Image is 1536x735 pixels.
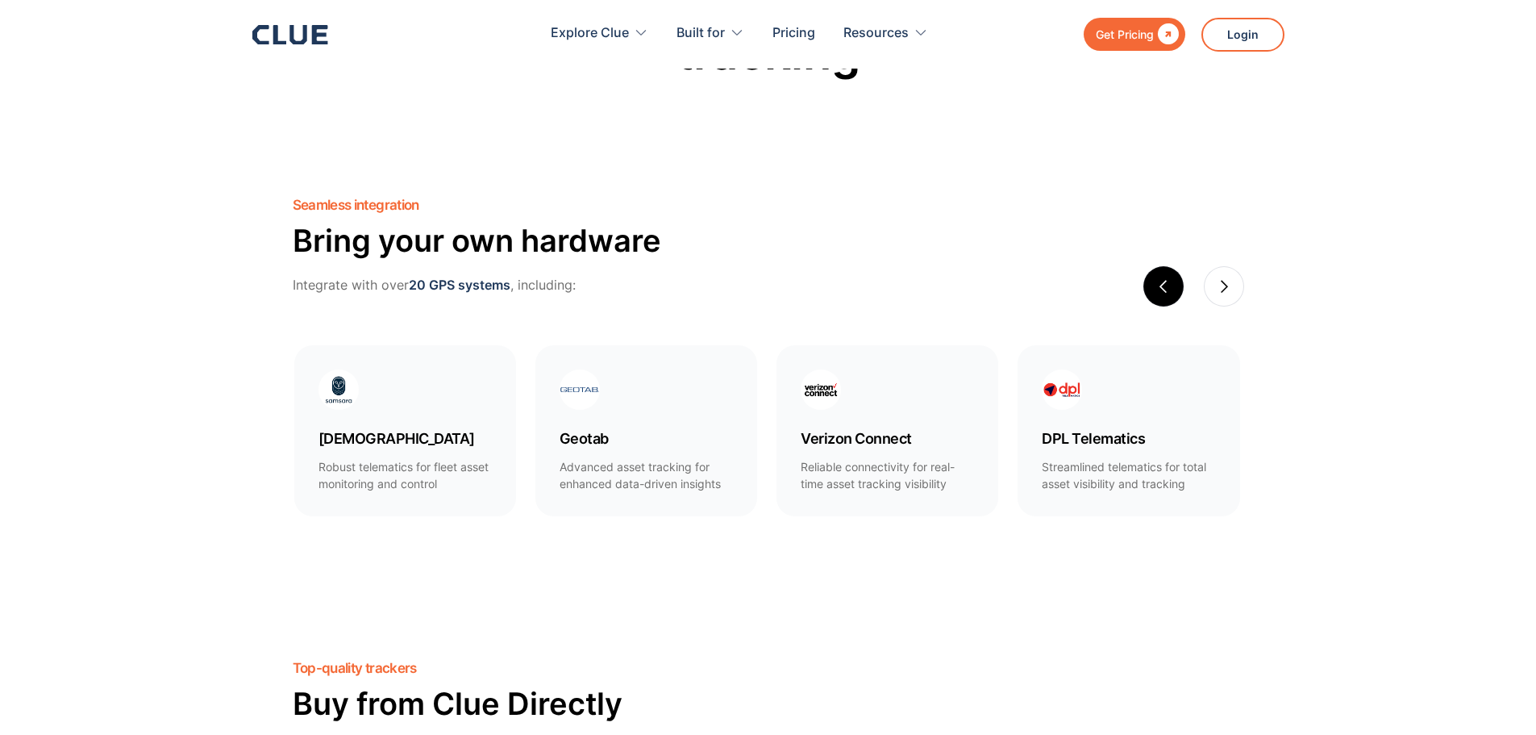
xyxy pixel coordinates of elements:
p: Advanced asset tracking for enhanced data-driven insights [560,458,733,492]
h4: Verizon Connect [801,429,974,449]
h2: Top-quality trackers [293,661,1244,676]
h4: DPL Telematics [1042,429,1215,449]
a: [DEMOGRAPHIC_DATA]Robust telematics for fleet asset monitoring and control [293,345,517,517]
h4: [DEMOGRAPHIC_DATA] [318,429,492,449]
h3: Bring your own hardware [293,225,1244,256]
p: Reliable connectivity for real-time asset tracking visibility [801,458,974,492]
p: Streamlined telematics for total asset visibility and tracking [1042,458,1215,492]
div: previous slide [1143,266,1184,307]
div: Built for [676,8,744,59]
a: 20 GPS systems [409,277,510,293]
div: next slide [1204,266,1244,307]
div:  [1154,24,1179,44]
div: Resources [843,8,928,59]
a: Login [1201,18,1284,52]
div: Explore Clue [551,8,629,59]
img: samsara logo [318,370,359,410]
div: Explore Clue [551,8,648,59]
div: Get Pricing [1096,24,1154,44]
img: verizon connect icon [801,370,841,410]
div: 1 of 13 [293,345,517,517]
h2: Seamless integration [293,198,1244,213]
img: Image showing DPL Telematics logo. [1042,370,1082,410]
p: Robust telematics for fleet asset monitoring and control [318,458,492,492]
div: 4 of 13 [1017,345,1240,517]
img: Geotab logo with blue text and trademark symbol. [560,370,600,410]
a: Verizon ConnectReliable connectivity for real-time asset tracking visibility [776,345,999,517]
div: Resources [843,8,909,59]
a: DPL TelematicsStreamlined telematics for total asset visibility and tracking [1017,345,1240,517]
h3: Buy from Clue Directly [293,688,1244,719]
div: 3 of 13 [776,345,999,517]
h4: Geotab [560,429,733,449]
a: Pricing [772,8,815,59]
div: Built for [676,8,725,59]
p: Integrate with over , including: [293,275,1244,295]
a: GeotabAdvanced asset tracking for enhanced data-driven insights [535,345,758,517]
div: 2 of 13 [535,345,758,517]
div: carousel [293,345,1244,517]
a: Get Pricing [1084,18,1185,51]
